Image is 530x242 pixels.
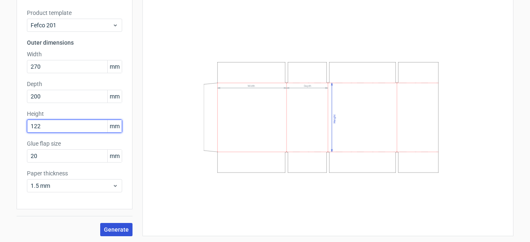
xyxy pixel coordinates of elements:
span: Generate [104,227,129,232]
text: Width [248,84,255,88]
span: Fefco 201 [31,21,112,29]
span: mm [107,90,122,103]
span: mm [107,120,122,132]
span: mm [107,60,122,73]
text: Depth [304,84,311,88]
label: Depth [27,80,122,88]
text: Height [333,115,336,123]
span: 1.5 mm [31,182,112,190]
h3: Outer dimensions [27,38,122,47]
label: Product template [27,9,122,17]
label: Paper thickness [27,169,122,177]
button: Generate [100,223,132,236]
span: mm [107,150,122,162]
label: Height [27,110,122,118]
label: Width [27,50,122,58]
label: Glue flap size [27,139,122,148]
